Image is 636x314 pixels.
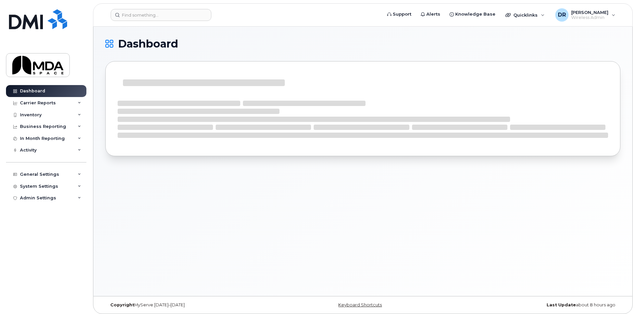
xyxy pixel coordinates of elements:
[118,39,178,49] span: Dashboard
[547,302,576,307] strong: Last Update
[105,302,277,308] div: MyServe [DATE]–[DATE]
[449,302,620,308] div: about 8 hours ago
[338,302,382,307] a: Keyboard Shortcuts
[110,302,134,307] strong: Copyright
